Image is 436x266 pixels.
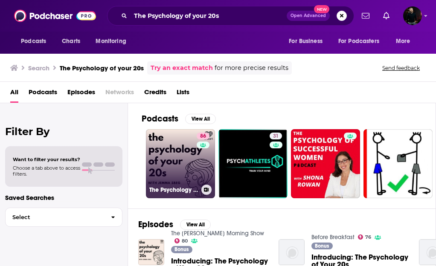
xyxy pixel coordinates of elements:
h2: Filter By [5,125,122,138]
p: Saved Searches [5,194,122,202]
span: Bonus [315,243,329,249]
a: Show notifications dropdown [380,9,393,23]
button: open menu [90,33,137,49]
span: New [314,5,329,13]
button: open menu [390,33,421,49]
span: Want to filter your results? [13,156,80,162]
div: Search podcasts, credits, & more... [107,6,354,26]
span: Bonus [174,247,189,252]
input: Search podcasts, credits, & more... [131,9,287,23]
a: 86 [197,133,209,139]
span: More [396,35,410,47]
a: 31 [218,129,288,198]
a: The Steve Harvey Morning Show [171,230,264,237]
span: 80 [182,239,188,243]
button: open menu [15,33,57,49]
img: Introducing: The Psychology of Your 20s [279,239,305,265]
button: open menu [283,33,333,49]
span: 76 [365,235,371,239]
span: For Business [289,35,323,47]
a: Lists [177,85,189,103]
span: Logged in as davidajsavage [403,6,422,25]
button: Open AdvancedNew [287,11,330,21]
span: Networks [105,85,134,103]
a: Show notifications dropdown [358,9,373,23]
a: Try an exact match [151,63,213,73]
span: Choose a tab above to access filters. [13,165,80,177]
a: 80 [174,238,188,243]
a: All [10,85,18,103]
h3: The Psychology of your 20s [60,64,144,72]
button: Show profile menu [403,6,422,25]
a: Before Breakfast [311,234,355,241]
button: View All [185,114,216,124]
button: open menu [333,33,392,49]
button: Select [5,208,122,227]
h2: Podcasts [142,113,178,124]
h2: Episodes [138,219,173,230]
span: Monitoring [96,35,126,47]
a: Credits [144,85,166,103]
h3: The Psychology of your 20s [149,186,198,194]
img: Introducing: The Psychology of Your 20s [138,239,164,265]
span: for more precise results [215,63,288,73]
span: Charts [62,35,80,47]
span: Podcasts [21,35,46,47]
span: Open Advanced [291,14,326,18]
span: For Podcasters [338,35,379,47]
span: 31 [273,132,279,141]
button: Send feedback [380,64,422,72]
a: 76 [358,234,372,240]
h3: Search [28,64,49,72]
a: 31 [270,133,282,139]
span: 86 [200,132,206,141]
img: User Profile [403,6,422,25]
a: Charts [56,33,85,49]
a: 86The Psychology of your 20s [146,129,215,198]
a: PodcastsView All [142,113,216,124]
span: Select [6,214,104,220]
button: View All [180,220,211,230]
a: Podcasts [29,85,57,103]
img: Podchaser - Follow, Share and Rate Podcasts [14,8,96,24]
a: EpisodesView All [138,219,211,230]
a: Episodes [67,85,95,103]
